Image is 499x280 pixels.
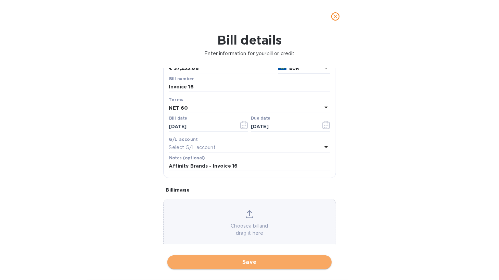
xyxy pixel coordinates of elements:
[166,186,333,193] p: Bill image
[169,117,187,121] label: Bill date
[169,82,330,92] input: Enter bill number
[169,144,216,151] p: Select G/L account
[5,50,494,57] p: Enter information for your bill or credit
[289,65,299,71] b: EUR
[169,63,174,74] div: €
[169,105,188,111] b: NET 60
[167,255,332,269] button: Save
[169,121,234,132] input: Select date
[169,77,194,81] label: Bill number
[169,137,198,142] b: G/L account
[169,161,330,171] input: Enter notes
[174,63,276,74] input: € Enter bill amount
[164,222,336,237] p: Choose a bill and drag it here
[169,156,205,160] label: Notes (optional)
[251,117,270,121] label: Due date
[169,97,184,102] b: Terms
[251,121,316,132] input: Due date
[173,258,326,266] span: Save
[5,33,494,47] h1: Bill details
[327,8,344,25] button: close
